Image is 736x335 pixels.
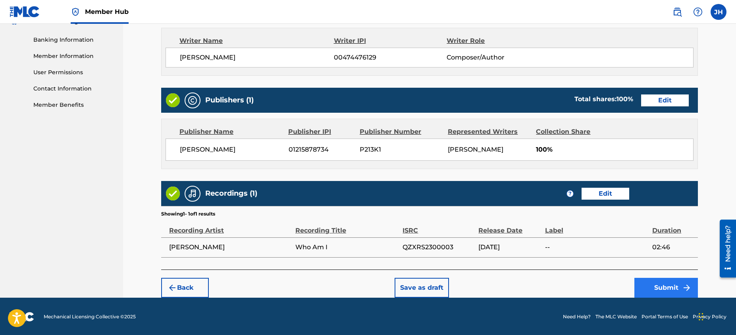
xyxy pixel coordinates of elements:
[641,94,689,106] button: Edit
[168,283,177,293] img: 7ee5dd4eb1f8a8e3ef2f.svg
[545,243,648,252] span: --
[595,313,637,320] a: The MLC Website
[295,243,399,252] span: Who Am I
[295,218,399,235] div: Recording Title
[334,53,447,62] span: 00474476129
[166,93,180,107] img: Valid
[205,96,254,105] h5: Publishers (1)
[690,4,706,20] div: Help
[634,278,698,298] button: Submit
[711,4,726,20] div: User Menu
[289,145,354,154] span: 01215878734
[536,145,693,154] span: 100%
[169,218,291,235] div: Recording Artist
[714,217,736,281] iframe: Resource Center
[334,36,447,46] div: Writer IPI
[672,7,682,17] img: search
[447,36,549,46] div: Writer Role
[693,7,703,17] img: help
[10,312,34,322] img: logo
[179,36,334,46] div: Writer Name
[448,127,530,137] div: Represented Writers
[33,52,114,60] a: Member Information
[161,278,209,298] button: Back
[652,218,694,235] div: Duration
[33,85,114,93] a: Contact Information
[71,7,80,17] img: Top Rightsholder
[574,94,633,104] div: Total shares:
[44,313,136,320] span: Mechanical Licensing Collective © 2025
[33,101,114,109] a: Member Benefits
[617,95,633,103] span: 100 %
[696,297,736,335] iframe: Chat Widget
[179,127,282,137] div: Publisher Name
[360,127,442,137] div: Publisher Number
[403,243,474,252] span: QZXRS2300003
[33,68,114,77] a: User Permissions
[448,146,503,153] span: [PERSON_NAME]
[169,243,291,252] span: [PERSON_NAME]
[180,53,334,62] span: [PERSON_NAME]
[188,96,197,105] img: Publishers
[563,313,591,320] a: Need Help?
[166,187,180,200] img: Valid
[10,6,40,17] img: MLC Logo
[180,145,283,154] span: [PERSON_NAME]
[699,305,703,329] div: Drag
[403,218,474,235] div: ISRC
[33,36,114,44] a: Banking Information
[188,189,197,198] img: Recordings
[642,313,688,320] a: Portal Terms of Use
[567,191,573,197] span: ?
[447,53,549,62] span: Composer/Author
[288,127,354,137] div: Publisher IPI
[478,218,541,235] div: Release Date
[205,189,257,198] h5: Recordings (1)
[85,7,129,16] span: Member Hub
[536,127,613,137] div: Collection Share
[682,283,692,293] img: f7272a7cc735f4ea7f67.svg
[669,4,685,20] a: Public Search
[652,243,694,252] span: 02:46
[161,210,215,218] p: Showing 1 - 1 of 1 results
[395,278,449,298] button: Save as draft
[582,188,629,200] button: Edit
[360,145,442,154] span: P213K1
[693,313,726,320] a: Privacy Policy
[545,218,648,235] div: Label
[478,243,541,252] span: [DATE]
